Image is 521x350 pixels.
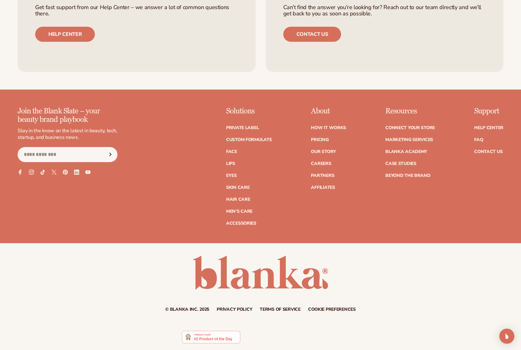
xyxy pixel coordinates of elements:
p: Solutions [226,107,272,115]
a: Men's Care [226,209,252,214]
a: Privacy policy [217,307,252,312]
a: Case Studies [385,161,416,166]
a: Affiliates [311,185,335,190]
div: Open Intercom Messenger [499,329,514,344]
iframe: Customer reviews powered by Trustpilot [245,331,339,347]
p: Join the Blank Slate – your beauty brand playbook [18,107,117,124]
a: Help center [35,27,95,42]
p: Support [474,107,503,115]
a: Lips [226,161,235,166]
a: Private label [226,126,259,130]
a: How It Works [311,126,346,130]
p: Resources [385,107,435,115]
p: About [311,107,346,115]
a: Pricing [311,138,328,142]
a: Skin Care [226,185,249,190]
a: Our Story [311,150,336,154]
a: Marketing services [385,138,433,142]
p: Stay in the know on the latest in beauty, tech, startup, and business news. [18,128,117,141]
a: Terms of service [260,307,301,312]
a: Blanka Academy [385,150,427,154]
a: Partners [311,173,334,178]
a: Eyes [226,173,237,178]
a: Cookie preferences [308,307,356,312]
a: Help Center [474,126,503,130]
small: © Blanka Inc. 2025 [165,306,209,312]
a: FAQ [474,138,483,142]
p: Can’t find the answer you’re looking for? Reach out to our team directly and we’ll get back to yo... [283,4,486,17]
a: Beyond the brand [385,173,431,178]
a: Accessories [226,221,256,226]
a: Contact us [283,27,341,42]
img: Blanka - Start a beauty or cosmetic line in under 5 minutes | Product Hunt [182,331,240,343]
a: Careers [311,161,331,166]
a: Custom formulate [226,138,272,142]
a: Contact Us [474,150,502,154]
p: Get fast support from our Help Center – we answer a lot of common questions there. [35,4,238,17]
a: Face [226,150,237,154]
button: Subscribe [103,147,117,162]
a: Hair Care [226,197,250,202]
a: Connect your store [385,126,435,130]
